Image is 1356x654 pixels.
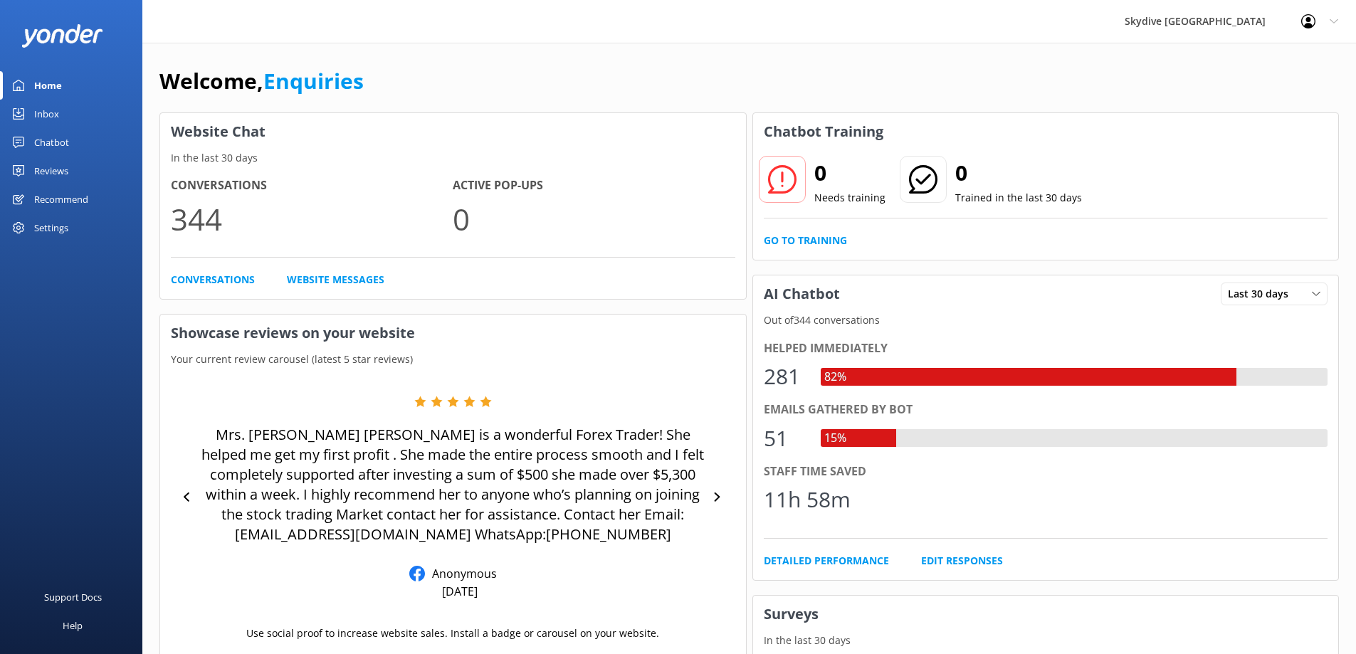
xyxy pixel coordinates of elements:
div: Support Docs [44,583,102,611]
p: Out of 344 conversations [753,312,1339,328]
div: Recommend [34,185,88,213]
p: In the last 30 days [160,150,746,166]
p: 344 [171,195,453,243]
h3: AI Chatbot [753,275,851,312]
a: Conversations [171,272,255,288]
p: Needs training [814,190,885,206]
div: 51 [764,421,806,455]
p: Mrs. [PERSON_NAME] [PERSON_NAME] is a wonderful Forex Trader! She helped me get my first profit .... [199,425,707,544]
div: Reviews [34,157,68,185]
p: Your current review carousel (latest 5 star reviews) [160,352,746,367]
div: Chatbot [34,128,69,157]
div: Staff time saved [764,463,1328,481]
div: Help [63,611,83,640]
p: In the last 30 days [753,633,1339,648]
a: Enquiries [263,66,364,95]
a: Go to Training [764,233,847,248]
p: Use social proof to increase website sales. Install a badge or carousel on your website. [246,626,659,641]
div: Inbox [34,100,59,128]
div: Home [34,71,62,100]
h3: Chatbot Training [753,113,894,150]
p: [DATE] [442,584,478,599]
h4: Active Pop-ups [453,176,735,195]
img: yonder-white-logo.png [21,24,103,48]
h3: Website Chat [160,113,746,150]
img: Facebook Reviews [409,566,425,581]
a: Website Messages [287,272,384,288]
h4: Conversations [171,176,453,195]
p: Anonymous [425,566,497,581]
h3: Surveys [753,596,1339,633]
a: Detailed Performance [764,553,889,569]
span: Last 30 days [1228,286,1297,302]
h1: Welcome, [159,64,364,98]
a: Edit Responses [921,553,1003,569]
h2: 0 [955,156,1082,190]
p: 0 [453,195,735,243]
div: 82% [821,368,850,386]
div: 11h 58m [764,482,851,517]
div: Helped immediately [764,339,1328,358]
h2: 0 [814,156,885,190]
div: Settings [34,213,68,242]
div: 281 [764,359,806,394]
p: Trained in the last 30 days [955,190,1082,206]
h3: Showcase reviews on your website [160,315,746,352]
div: 15% [821,429,850,448]
div: Emails gathered by bot [764,401,1328,419]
